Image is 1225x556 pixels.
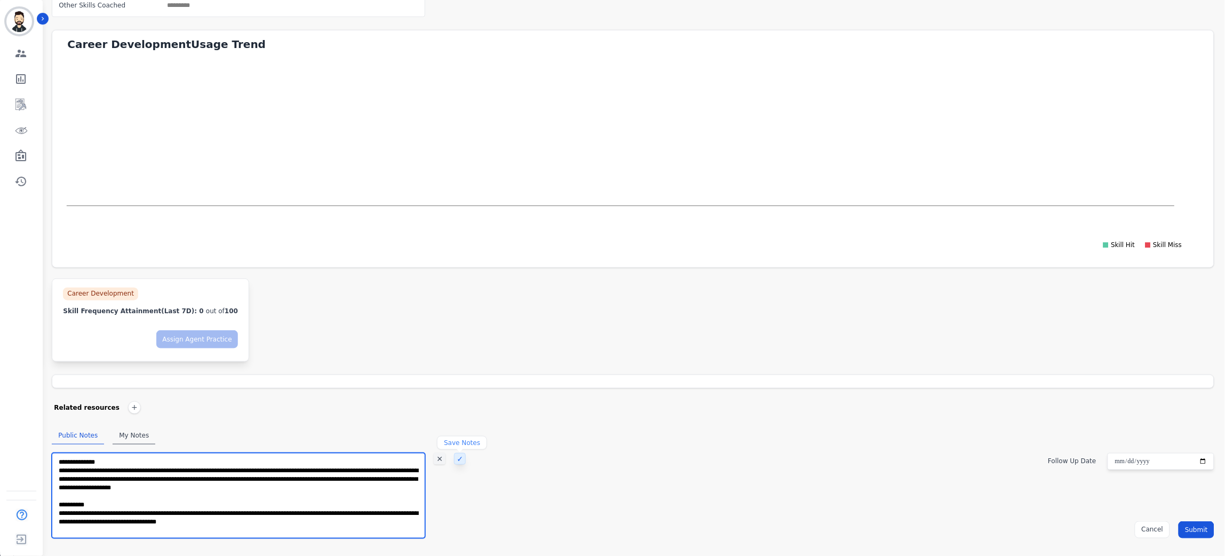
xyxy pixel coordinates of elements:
span: out of [206,307,225,315]
div: ✓ [454,453,466,465]
div: Save Notes [444,439,480,447]
ul: selected options [163,1,227,10]
div: ✕ [434,453,446,465]
label: Follow Up Date [1048,457,1096,465]
div: + [128,401,141,414]
img: Bordered avatar [6,9,32,34]
div: Career Development [63,288,138,300]
div: Public Notes [52,427,104,444]
button: Submit [1179,521,1214,538]
button: Cancel [1135,521,1171,538]
div: Career Development Usage Trend [67,37,1214,52]
text: Skill Miss [1154,242,1182,249]
span: (Last 7D): [161,307,197,315]
button: Assign Agent Practice [156,330,238,348]
text: Skill Hit [1111,242,1135,249]
div: Skill Frequency Attainment 0 100 [63,307,238,315]
div: Related resources [54,401,120,414]
div: My Notes [113,427,155,444]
